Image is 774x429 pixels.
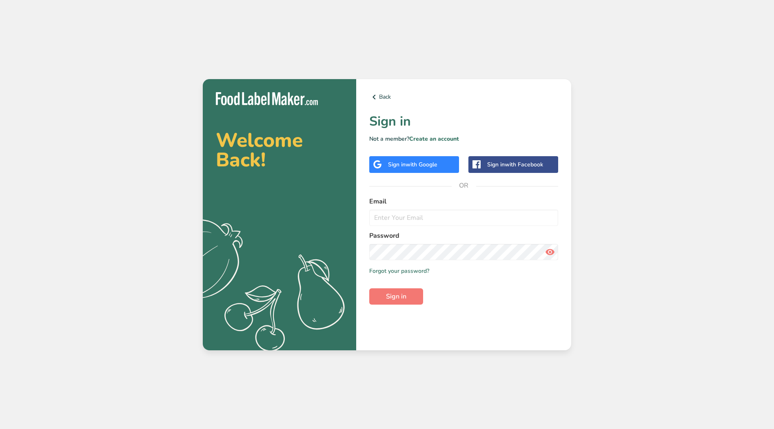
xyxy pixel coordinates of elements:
a: Back [369,92,558,102]
p: Not a member? [369,135,558,143]
span: with Google [406,161,437,168]
div: Sign in [487,160,543,169]
label: Password [369,231,558,241]
span: OR [452,173,476,198]
span: Sign in [386,292,406,301]
a: Create an account [409,135,459,143]
img: Food Label Maker [216,92,318,106]
span: with Facebook [505,161,543,168]
a: Forgot your password? [369,267,429,275]
h2: Welcome Back! [216,130,343,170]
h1: Sign in [369,112,558,131]
button: Sign in [369,288,423,305]
label: Email [369,197,558,206]
div: Sign in [388,160,437,169]
input: Enter Your Email [369,210,558,226]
